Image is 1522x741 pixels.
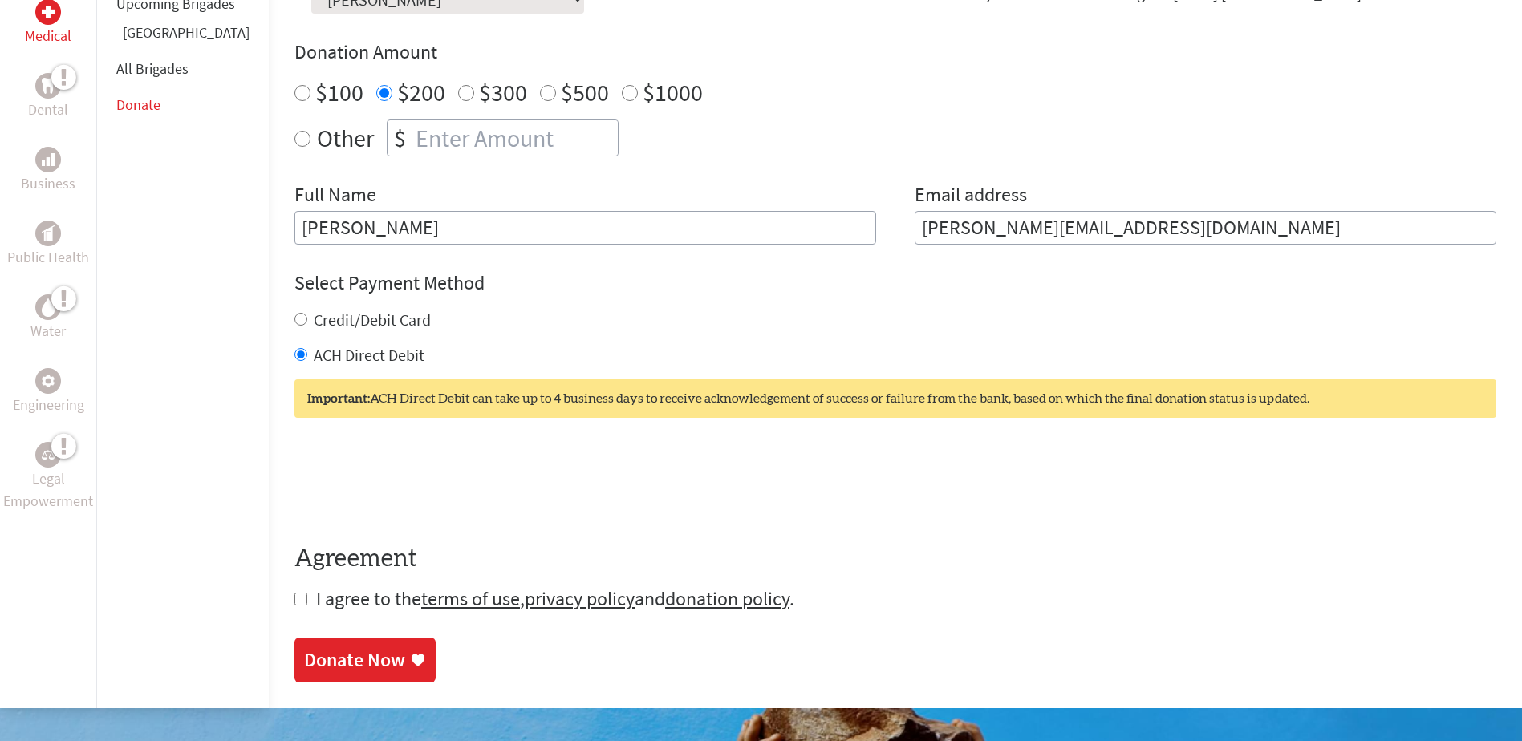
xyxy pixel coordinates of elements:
p: Legal Empowerment [3,468,93,512]
input: Your Email [915,211,1496,245]
a: EngineeringEngineering [13,368,84,416]
p: Public Health [7,246,89,269]
p: Water [30,320,66,342]
a: privacy policy [525,586,635,611]
img: Legal Empowerment [42,450,55,460]
label: $200 [397,77,445,107]
strong: Important: [307,392,370,405]
p: Engineering [13,394,84,416]
a: DentalDental [28,73,68,121]
li: All Brigades [116,51,250,87]
h4: Donation Amount [294,39,1496,65]
img: Medical [42,6,55,18]
div: Donate Now [304,647,405,673]
div: Legal Empowerment [35,442,61,468]
li: Donate [116,87,250,123]
label: $1000 [643,77,703,107]
span: I agree to the , and . [316,586,794,611]
a: All Brigades [116,59,189,78]
label: ACH Direct Debit [314,345,424,365]
div: Engineering [35,368,61,394]
div: Business [35,147,61,172]
a: donation policy [665,586,789,611]
p: Dental [28,99,68,121]
a: BusinessBusiness [21,147,75,195]
label: $100 [315,77,363,107]
img: Water [42,298,55,317]
a: Donate [116,95,160,114]
label: $500 [561,77,609,107]
img: Engineering [42,375,55,387]
a: Legal EmpowermentLegal Empowerment [3,442,93,512]
a: Public HealthPublic Health [7,221,89,269]
div: Dental [35,73,61,99]
h4: Agreement [294,545,1496,573]
a: Donate Now [294,638,436,682]
label: Full Name [294,182,376,211]
div: $ [388,120,412,156]
p: Medical [25,25,71,47]
a: [GEOGRAPHIC_DATA] [123,23,250,42]
label: $300 [479,77,527,107]
p: Business [21,172,75,195]
a: WaterWater [30,294,66,342]
div: Public Health [35,221,61,246]
img: Dental [42,79,55,94]
label: Credit/Debit Card [314,310,431,330]
img: Business [42,153,55,166]
img: Public Health [42,225,55,241]
li: Guatemala [116,22,250,51]
h4: Select Payment Method [294,270,1496,296]
label: Email address [915,182,1027,211]
div: ACH Direct Debit can take up to 4 business days to receive acknowledgement of success or failure ... [294,379,1496,418]
a: terms of use [421,586,520,611]
iframe: reCAPTCHA [294,450,538,512]
div: Water [35,294,61,320]
input: Enter Amount [412,120,618,156]
input: Enter Full Name [294,211,876,245]
label: Other [317,119,374,156]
